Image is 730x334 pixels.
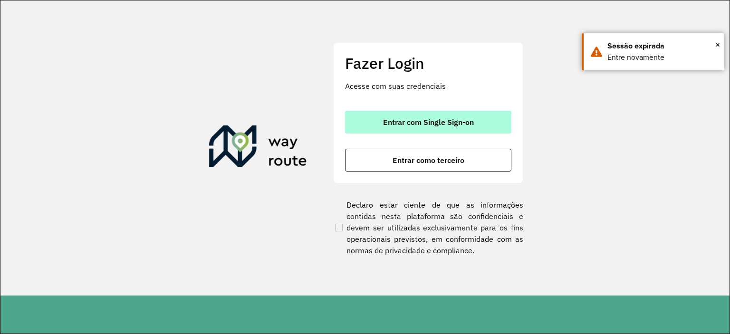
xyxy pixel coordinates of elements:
span: × [715,38,720,52]
button: button [345,111,511,134]
label: Declaro estar ciente de que as informações contidas nesta plataforma são confidenciais e devem se... [333,199,523,256]
div: Entre novamente [607,52,717,63]
button: Close [715,38,720,52]
h2: Fazer Login [345,54,511,72]
span: Entrar como terceiro [393,156,464,164]
span: Entrar com Single Sign-on [383,118,474,126]
div: Sessão expirada [607,40,717,52]
img: Roteirizador AmbevTech [209,125,307,171]
p: Acesse com suas credenciais [345,80,511,92]
button: button [345,149,511,172]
